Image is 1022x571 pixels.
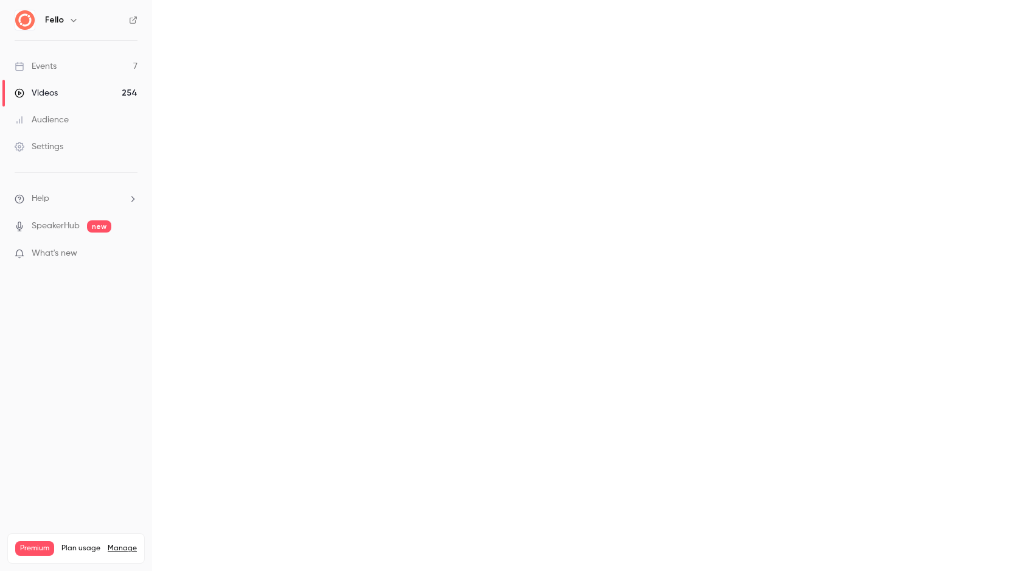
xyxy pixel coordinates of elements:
[15,10,35,30] img: Fello
[32,247,77,260] span: What's new
[87,220,111,233] span: new
[15,60,57,72] div: Events
[15,87,58,99] div: Videos
[108,544,137,553] a: Manage
[61,544,100,553] span: Plan usage
[32,220,80,233] a: SpeakerHub
[15,141,63,153] div: Settings
[15,114,69,126] div: Audience
[15,541,54,556] span: Premium
[123,248,137,259] iframe: Noticeable Trigger
[15,192,137,205] li: help-dropdown-opener
[32,192,49,205] span: Help
[45,14,64,26] h6: Fello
